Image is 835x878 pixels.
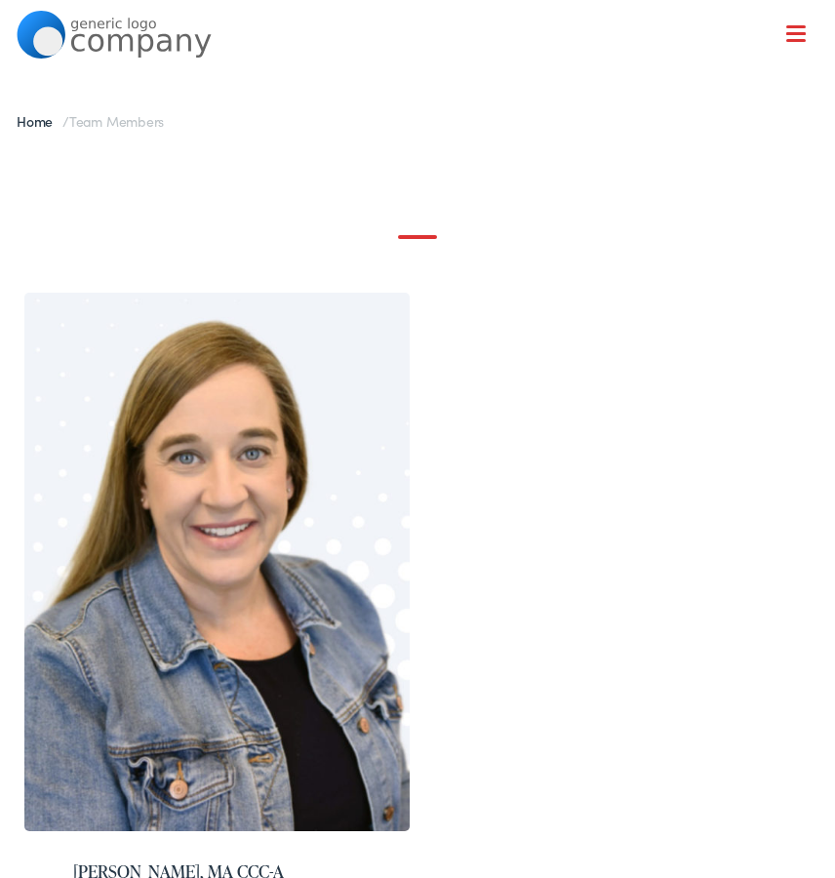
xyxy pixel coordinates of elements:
[17,111,62,131] a: Home
[31,78,818,139] a: What We Offer
[17,111,164,131] span: /
[69,111,164,131] span: Team Members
